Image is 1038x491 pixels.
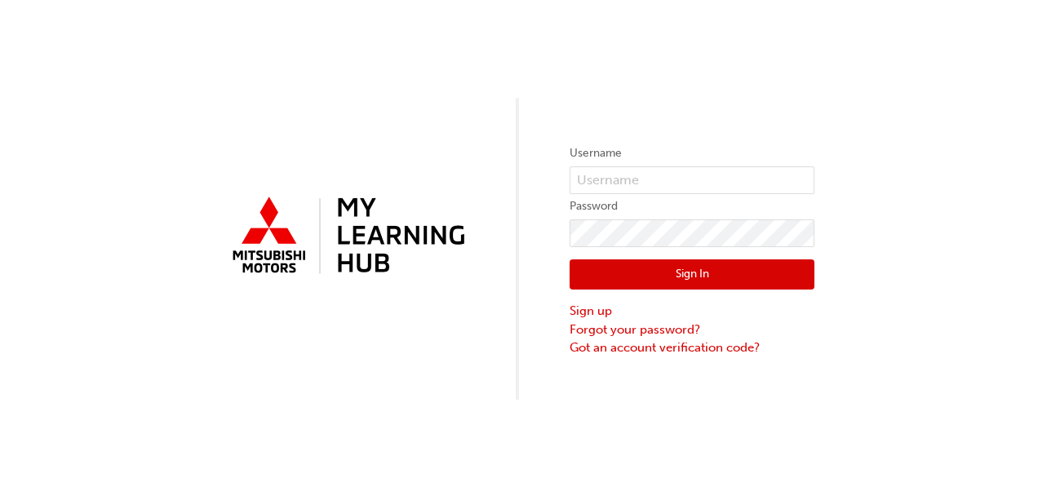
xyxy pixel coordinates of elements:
[570,259,814,290] button: Sign In
[570,144,814,163] label: Username
[570,302,814,321] a: Sign up
[224,190,468,283] img: mmal
[570,197,814,216] label: Password
[570,321,814,339] a: Forgot your password?
[570,166,814,194] input: Username
[570,338,814,357] a: Got an account verification code?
